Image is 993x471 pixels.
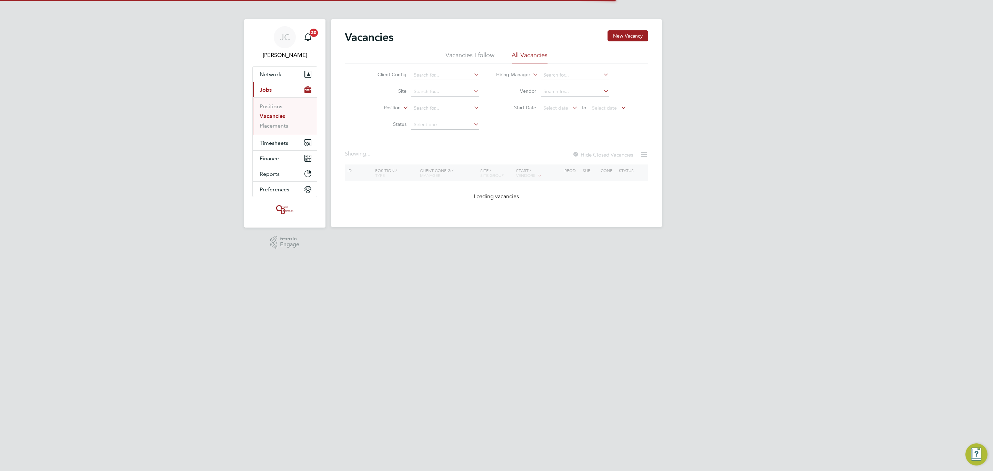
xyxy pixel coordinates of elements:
button: New Vacancy [608,30,648,41]
span: Reports [260,171,280,177]
span: Select date [543,105,568,111]
a: 20 [301,26,315,48]
button: Timesheets [253,135,317,150]
a: Placements [260,122,288,129]
label: Vendor [496,88,536,94]
span: ... [366,150,370,157]
span: Preferences [260,186,289,193]
span: 20 [310,29,318,37]
input: Search for... [411,87,479,97]
span: JC [280,33,290,42]
li: Vacancies I follow [445,51,494,63]
button: Finance [253,151,317,166]
label: Client Config [367,71,407,78]
img: oneillandbrennan-logo-retina.png [275,204,295,215]
button: Network [253,67,317,82]
label: Status [367,121,407,127]
span: Timesheets [260,140,288,146]
li: All Vacancies [512,51,548,63]
span: Finance [260,155,279,162]
span: Powered by [280,236,299,242]
input: Search for... [411,103,479,113]
a: Positions [260,103,282,110]
label: Hide Closed Vacancies [572,151,633,158]
span: Engage [280,242,299,248]
a: Vacancies [260,113,285,119]
label: Site [367,88,407,94]
div: Showing [345,150,372,158]
button: Preferences [253,182,317,197]
input: Search for... [541,70,609,80]
label: Position [361,104,401,111]
a: Go to home page [252,204,317,215]
div: Jobs [253,97,317,135]
button: Reports [253,166,317,181]
span: Select date [592,105,617,111]
h2: Vacancies [345,30,393,44]
input: Search for... [541,87,609,97]
span: Network [260,71,281,78]
a: Powered byEngage [270,236,300,249]
input: Search for... [411,70,479,80]
nav: Main navigation [244,19,325,228]
a: JC[PERSON_NAME] [252,26,317,59]
span: Jobs [260,87,272,93]
button: Engage Resource Center [965,443,987,465]
span: To [579,103,588,112]
input: Select one [411,120,479,130]
button: Jobs [253,82,317,97]
label: Hiring Manager [491,71,530,78]
span: James Crawley [252,51,317,59]
label: Start Date [496,104,536,111]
